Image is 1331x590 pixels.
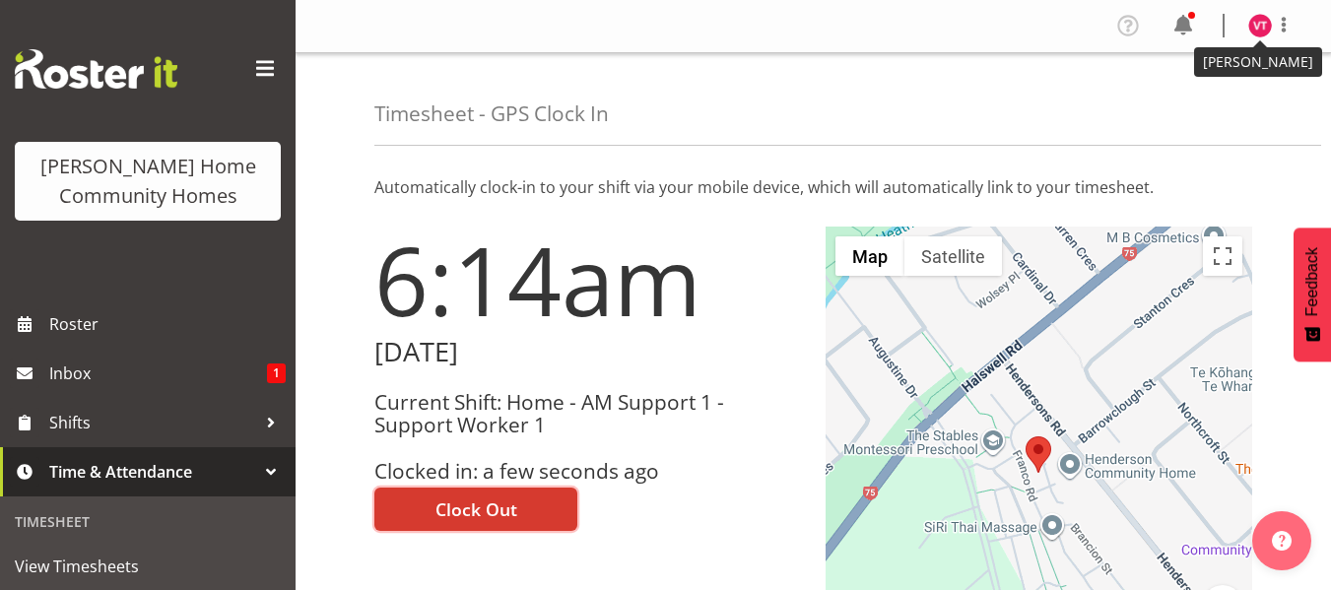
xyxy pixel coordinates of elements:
span: Feedback [1303,247,1321,316]
h1: 6:14am [374,227,802,333]
h4: Timesheet - GPS Clock In [374,102,609,125]
button: Feedback - Show survey [1294,228,1331,361]
h2: [DATE] [374,337,802,367]
span: View Timesheets [15,552,281,581]
button: Toggle fullscreen view [1203,236,1242,276]
img: help-xxl-2.png [1272,531,1292,551]
button: Clock Out [374,488,577,531]
img: vanessa-thornley8527.jpg [1248,14,1272,37]
div: Timesheet [5,501,291,542]
h3: Current Shift: Home - AM Support 1 - Support Worker 1 [374,391,802,437]
span: Time & Attendance [49,457,256,487]
span: 1 [267,363,286,383]
div: [PERSON_NAME] Home Community Homes [34,152,261,211]
button: Show satellite imagery [904,236,1002,276]
span: Roster [49,309,286,339]
span: Inbox [49,359,267,388]
p: Automatically clock-in to your shift via your mobile device, which will automatically link to you... [374,175,1252,199]
img: Rosterit website logo [15,49,177,89]
h3: Clocked in: a few seconds ago [374,460,802,483]
button: Show street map [835,236,904,276]
span: Shifts [49,408,256,437]
span: Clock Out [435,496,517,522]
